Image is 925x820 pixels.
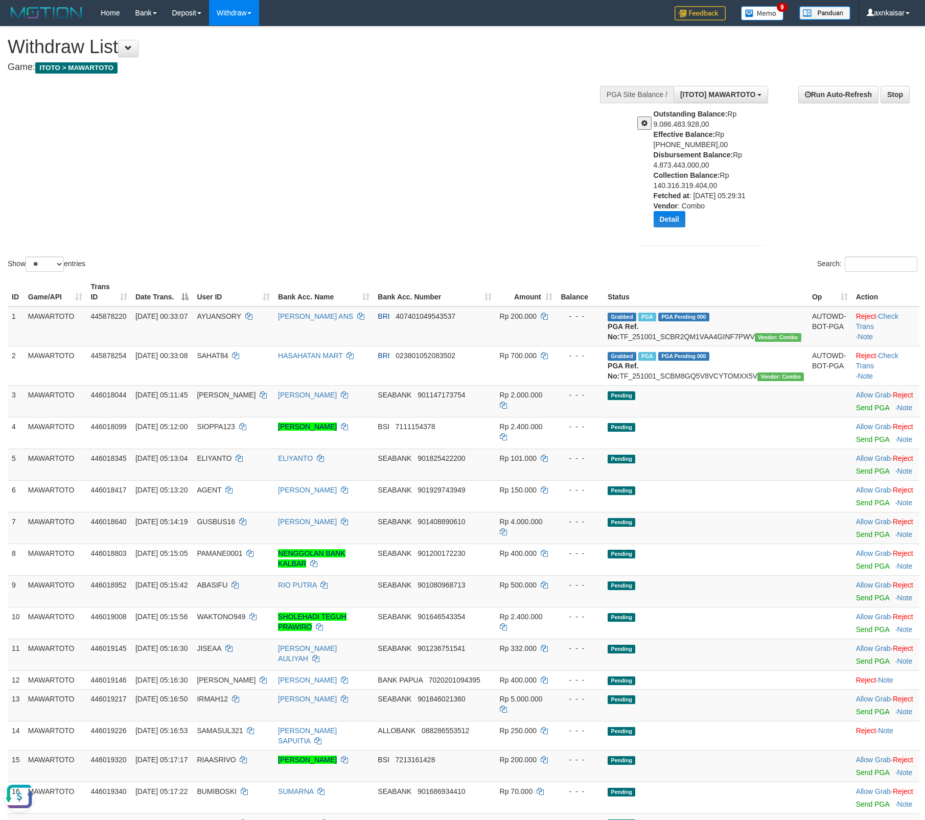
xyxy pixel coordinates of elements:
span: · [856,391,893,399]
span: GUSBUS16 [197,518,235,526]
th: User ID: activate to sort column ascending [193,277,274,307]
span: SEABANK [378,549,411,557]
label: Search: [817,256,917,272]
span: Rp 2.400.000 [500,423,543,431]
span: Pending [608,676,635,685]
span: Copy 901200172230 to clipboard [418,549,465,557]
a: Allow Grab [856,454,891,462]
td: 8 [8,544,24,575]
div: - - - [561,350,599,361]
span: Rp 2.400.000 [500,613,543,621]
td: · · [852,307,919,346]
td: 13 [8,689,24,721]
a: Reject [893,644,913,652]
td: TF_251001_SCBM8GQ5V8VCYTOMXX5V [604,346,808,385]
span: BRI [378,312,389,320]
a: Note [897,708,913,716]
a: Send PGA [856,768,889,777]
div: - - - [561,694,599,704]
a: Note [858,372,873,380]
span: SEABANK [378,695,411,703]
span: Grabbed [608,352,636,361]
a: [PERSON_NAME] [278,518,337,526]
span: Rp 2.000.000 [500,391,543,399]
span: PAMANE0001 [197,549,242,557]
a: Allow Grab [856,756,891,764]
a: Send PGA [856,594,889,602]
span: · [856,581,893,589]
a: Run Auto-Refresh [798,86,878,103]
div: Rp 9.086.483.928,00 Rp [PHONE_NUMBER],00 Rp 4.873.443.000,00 Rp 140.316.319.404,00 : [DATE] 05:29... [654,109,774,235]
a: Reject [893,613,913,621]
b: Effective Balance: [654,130,715,138]
td: MAWARTOTO [24,417,87,449]
span: Copy 7020201094395 to clipboard [429,676,480,684]
a: Reject [893,486,913,494]
div: - - - [561,517,599,527]
span: [DATE] 05:14:19 [135,518,188,526]
span: · [856,518,893,526]
a: [PERSON_NAME] [278,423,337,431]
a: Allow Grab [856,787,891,795]
span: Pending [608,645,635,653]
td: MAWARTOTO [24,385,87,417]
td: 2 [8,346,24,385]
button: [ITOTO] MAWARTOTO [674,86,768,103]
a: [PERSON_NAME] [278,391,337,399]
span: SIOPPA123 [197,423,235,431]
a: Reject [856,352,876,360]
td: AUTOWD-BOT-PGA [808,307,852,346]
a: Note [897,625,913,634]
div: - - - [561,485,599,495]
a: [PERSON_NAME] ANS [278,312,353,320]
td: 3 [8,385,24,417]
div: - - - [561,675,599,685]
th: ID [8,277,24,307]
a: Send PGA [856,800,889,808]
span: SEABANK [378,581,411,589]
span: Marked by axnriski [638,313,656,321]
td: MAWARTOTO [24,750,87,782]
span: [DATE] 05:17:17 [135,756,188,764]
div: - - - [561,453,599,463]
span: Pending [608,613,635,622]
span: 445878220 [90,312,126,320]
span: 446018952 [90,581,126,589]
a: Note [897,594,913,602]
span: · [856,454,893,462]
td: · [852,750,919,782]
span: PGA Pending [658,313,709,321]
a: RIO PUTRA [278,581,316,589]
img: Button%20Memo.svg [741,6,784,20]
td: 6 [8,480,24,512]
span: Rp 500.000 [500,581,537,589]
span: ALLOBANK [378,727,415,735]
b: Vendor [654,202,678,210]
span: [DATE] 05:11:45 [135,391,188,399]
span: Grabbed [608,313,636,321]
td: 15 [8,750,24,782]
span: WAKTONO949 [197,613,245,621]
span: 446019320 [90,756,126,764]
a: Note [897,435,913,443]
span: Rp 332.000 [500,644,537,652]
span: [DATE] 05:15:42 [135,581,188,589]
b: PGA Ref. No: [608,322,638,341]
span: Rp 4.000.000 [500,518,543,526]
span: 446018099 [90,423,126,431]
span: Pending [608,423,635,432]
span: · [856,644,893,652]
a: Note [897,467,913,475]
a: Allow Grab [856,613,891,621]
span: Rp 400.000 [500,676,537,684]
button: Open LiveChat chat widget [4,4,35,35]
a: Send PGA [856,708,889,716]
a: Reject [856,676,876,684]
span: Copy 901929743949 to clipboard [418,486,465,494]
th: Op: activate to sort column ascending [808,277,852,307]
td: MAWARTOTO [24,721,87,750]
b: Disbursement Balance: [654,151,733,159]
a: SUMARNA [278,787,313,795]
th: Bank Acc. Name: activate to sort column ascending [274,277,374,307]
span: Copy 901408890610 to clipboard [418,518,465,526]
